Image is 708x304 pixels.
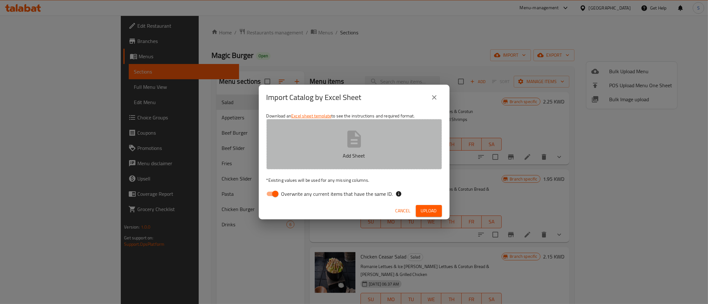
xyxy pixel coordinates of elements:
button: Add Sheet [266,119,442,169]
span: Upload [421,207,437,215]
p: Add Sheet [276,152,432,159]
button: close [427,90,442,105]
p: Existing values will be used for any missing columns. [266,177,442,183]
button: Upload [416,205,442,217]
a: Excel sheet template [291,112,331,120]
h2: Import Catalog by Excel Sheet [266,92,361,103]
button: Cancel [393,205,413,217]
div: Download an to see the instructions and required format. [259,110,450,202]
span: Overwrite any current items that have the same ID. [281,190,393,198]
span: Cancel [395,207,411,215]
svg: If the overwrite option isn't selected, then the items that match an existing ID will be ignored ... [395,191,402,197]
